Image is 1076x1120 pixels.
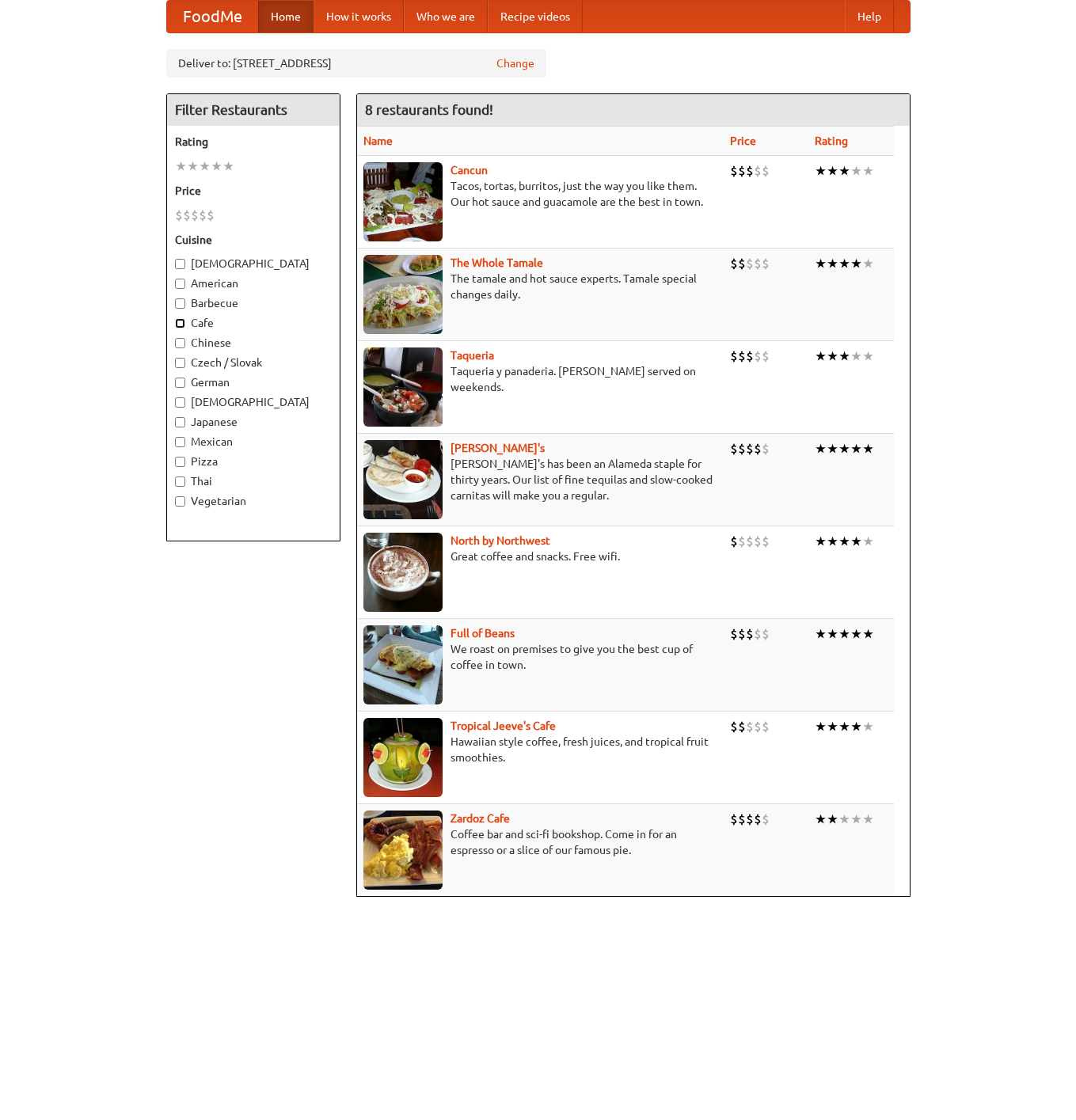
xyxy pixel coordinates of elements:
[451,534,550,547] a: North by Northwest
[404,1,488,32] a: Who we are
[730,811,738,828] li: $
[175,158,187,175] li: ★
[363,363,717,395] p: Taqueria y panaderia. [PERSON_NAME] served on weekends.
[746,625,754,643] li: $
[862,255,874,272] li: ★
[730,162,738,180] li: $
[363,456,717,503] p: [PERSON_NAME]'s has been an Alameda staple for thirty years. Our list of fine tequilas and slow-c...
[738,811,746,828] li: $
[827,440,838,457] li: ★
[314,1,404,32] a: How it works
[167,94,340,126] h4: Filter Restaurants
[754,440,762,457] li: $
[175,454,332,469] label: Pizza
[451,256,543,269] a: The Whole Tamale
[738,347,746,365] li: $
[496,55,534,71] a: Change
[762,162,770,180] li: $
[451,719,556,732] a: Tropical Jeeve's Cafe
[175,473,332,489] label: Thai
[175,394,332,410] label: [DEMOGRAPHIC_DATA]
[862,718,874,735] li: ★
[488,1,583,32] a: Recipe videos
[175,275,332,291] label: American
[754,625,762,643] li: $
[211,158,222,175] li: ★
[363,162,443,241] img: cancun.jpg
[862,440,874,457] li: ★
[175,335,332,351] label: Chinese
[175,417,185,427] input: Japanese
[850,440,862,457] li: ★
[175,259,185,269] input: [DEMOGRAPHIC_DATA]
[363,178,717,210] p: Tacos, tortas, burritos, just the way you like them. Our hot sauce and guacamole are the best in ...
[762,625,770,643] li: $
[167,1,258,32] a: FoodMe
[815,811,827,828] li: ★
[199,158,211,175] li: ★
[183,207,191,224] li: $
[862,811,874,828] li: ★
[175,437,185,447] input: Mexican
[850,255,862,272] li: ★
[746,255,754,272] li: $
[762,347,770,365] li: $
[738,625,746,643] li: $
[175,232,332,248] h5: Cuisine
[175,298,185,309] input: Barbecue
[365,102,493,117] ng-pluralize: 8 restaurants found!
[850,718,862,735] li: ★
[815,533,827,550] li: ★
[191,207,199,224] li: $
[754,533,762,550] li: $
[746,440,754,457] li: $
[199,207,207,224] li: $
[451,812,510,825] b: Zardoz Cafe
[838,347,850,365] li: ★
[730,255,738,272] li: $
[862,533,874,550] li: ★
[815,625,827,643] li: ★
[738,440,746,457] li: $
[762,718,770,735] li: $
[838,811,850,828] li: ★
[754,811,762,828] li: $
[175,338,185,348] input: Chinese
[175,183,332,199] h5: Price
[746,162,754,180] li: $
[187,158,199,175] li: ★
[175,134,332,150] h5: Rating
[730,533,738,550] li: $
[175,295,332,311] label: Barbecue
[850,162,862,180] li: ★
[175,256,332,271] label: [DEMOGRAPHIC_DATA]
[175,457,185,467] input: Pizza
[363,255,443,334] img: wholetamale.jpg
[862,347,874,365] li: ★
[762,533,770,550] li: $
[258,1,314,32] a: Home
[175,476,185,487] input: Thai
[815,718,827,735] li: ★
[363,440,443,519] img: pedros.jpg
[746,533,754,550] li: $
[838,718,850,735] li: ★
[175,355,332,370] label: Czech / Slovak
[175,207,183,224] li: $
[175,414,332,430] label: Japanese
[166,49,546,78] div: Deliver to: [STREET_ADDRESS]
[451,627,515,640] b: Full of Beans
[363,271,717,302] p: The tamale and hot sauce experts. Tamale special changes daily.
[827,811,838,828] li: ★
[827,625,838,643] li: ★
[363,826,717,858] p: Coffee bar and sci-fi bookshop. Come in for an espresso or a slice of our famous pie.
[838,440,850,457] li: ★
[850,347,862,365] li: ★
[762,440,770,457] li: $
[451,349,494,362] a: Taqueria
[827,162,838,180] li: ★
[207,207,215,224] li: $
[363,641,717,673] p: We roast on premises to give you the best cup of coffee in town.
